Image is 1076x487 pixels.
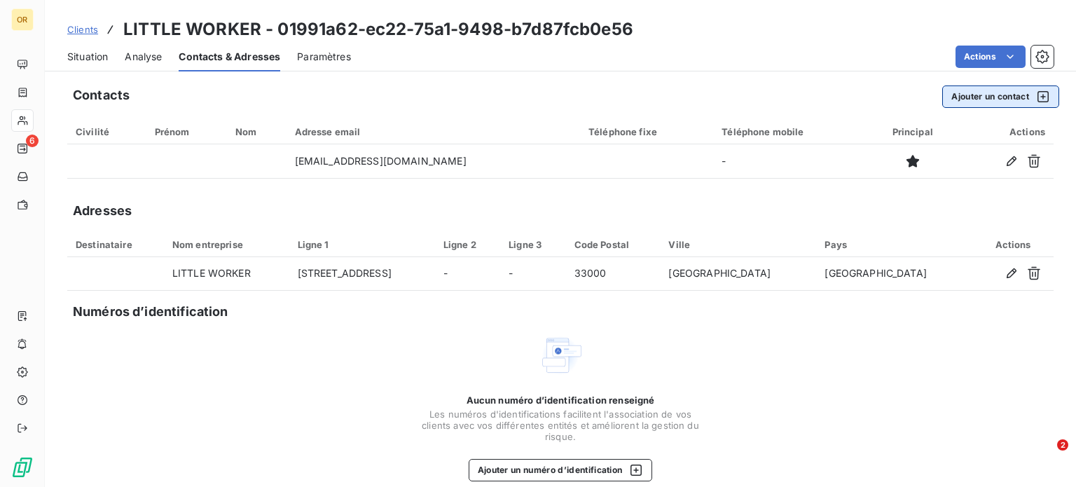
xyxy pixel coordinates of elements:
div: Code Postal [574,239,652,250]
span: Analyse [125,50,162,64]
span: Contacts & Adresses [179,50,280,64]
span: Aucun numéro d’identification renseigné [467,395,655,406]
div: Actions [966,126,1045,137]
img: Logo LeanPay [11,456,34,479]
td: - [500,257,565,291]
div: Ville [668,239,808,250]
a: Clients [67,22,98,36]
button: Actions [956,46,1026,68]
h5: Adresses [73,201,132,221]
td: 33000 [566,257,661,291]
span: Les numéros d'identifications facilitent l'association de vos clients avec vos différentes entité... [420,409,701,442]
td: - [435,257,500,291]
button: Ajouter un contact [942,85,1059,108]
td: [EMAIL_ADDRESS][DOMAIN_NAME] [287,144,580,178]
td: - [713,144,867,178]
div: Destinataire [76,239,156,250]
div: Ligne 3 [509,239,557,250]
div: Adresse email [295,126,572,137]
div: Civilité [76,126,138,137]
button: Ajouter un numéro d’identification [469,459,653,481]
h3: LITTLE WORKER - 01991a62-ec22-75a1-9498-b7d87fcb0e56 [123,17,633,42]
div: Nom [235,126,278,137]
td: [STREET_ADDRESS] [289,257,435,291]
div: Téléphone mobile [722,126,859,137]
h5: Numéros d’identification [73,302,228,322]
span: 2 [1057,439,1068,451]
div: Prénom [155,126,219,137]
div: Nom entreprise [172,239,281,250]
span: Clients [67,24,98,35]
span: 6 [26,135,39,147]
img: Empty state [538,333,583,378]
h5: Contacts [73,85,130,105]
td: [GEOGRAPHIC_DATA] [816,257,972,291]
div: OR [11,8,34,31]
div: Ligne 1 [298,239,427,250]
div: Pays [825,239,964,250]
div: Ligne 2 [443,239,492,250]
div: Téléphone fixe [588,126,705,137]
td: [GEOGRAPHIC_DATA] [660,257,816,291]
td: LITTLE WORKER [164,257,289,291]
span: Situation [67,50,108,64]
span: Paramètres [297,50,351,64]
div: Principal [876,126,949,137]
div: Actions [981,239,1045,250]
iframe: Intercom live chat [1028,439,1062,473]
